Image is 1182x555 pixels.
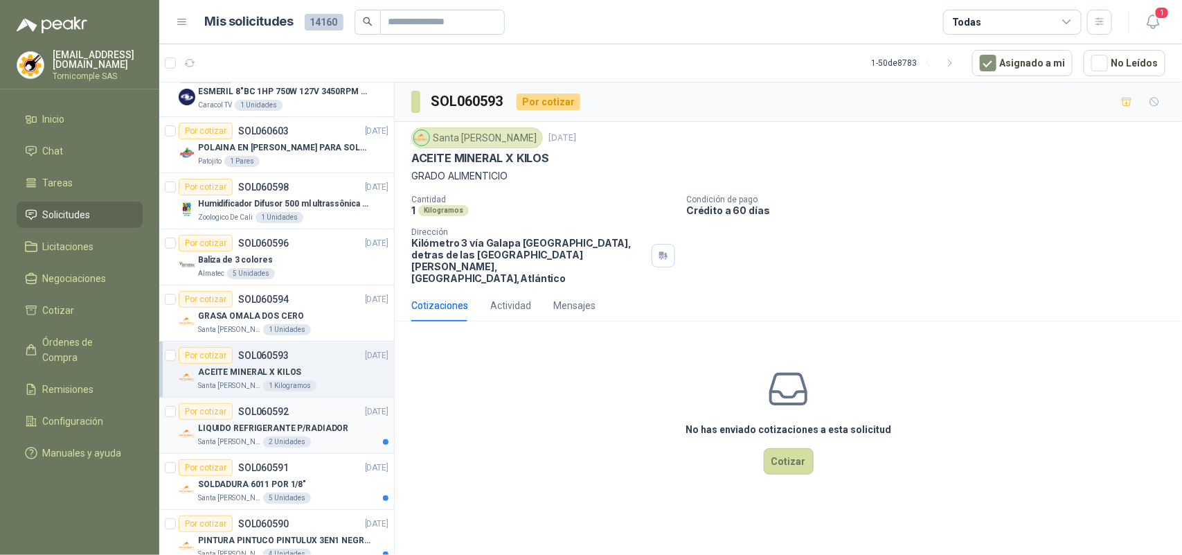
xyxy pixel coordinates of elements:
[238,294,289,304] p: SOL060594
[1084,50,1165,76] button: No Leídos
[238,182,289,192] p: SOL060598
[179,235,233,252] div: Por cotizar
[198,100,232,111] p: Caracol TV
[411,237,646,284] p: Kilómetro 3 vía Galapa [GEOGRAPHIC_DATA], detras de las [GEOGRAPHIC_DATA][PERSON_NAME], [GEOGRAPH...
[952,15,981,30] div: Todas
[198,141,370,155] p: POLAINA EN [PERSON_NAME] PARA SOLDADOR / ADJUNTAR FICHA TECNICA
[871,52,961,74] div: 1 - 50 de 8783
[686,204,1176,216] p: Crédito a 60 días
[411,298,468,313] div: Cotizaciones
[43,112,65,127] span: Inicio
[159,454,394,510] a: Por cotizarSOL060591[DATE] Company LogoSOLDADURA 6011 POR 1/8"Santa [PERSON_NAME]5 Unidades
[17,376,143,403] a: Remisiones
[179,516,233,532] div: Por cotizar
[179,403,233,420] div: Por cotizar
[1140,10,1165,35] button: 1
[365,237,388,250] p: [DATE]
[198,254,273,267] p: Baliza de 3 colores
[179,201,195,218] img: Company Logo
[517,94,580,110] div: Por cotizar
[764,448,814,475] button: Cotizar
[365,461,388,475] p: [DATE]
[198,268,224,279] p: Almatec
[159,61,394,117] a: Por cotizarSOL060604[DATE] Company LogoESMERIL 8"BC 1HP 750W 127V 3450RPM URREACaracol TV1 Unidades
[365,349,388,362] p: [DATE]
[411,204,415,216] p: 1
[159,229,394,285] a: Por cotizarSOL060596[DATE] Company LogoBaliza de 3 coloresAlmatec5 Unidades
[238,126,289,136] p: SOL060603
[1154,6,1170,19] span: 1
[43,303,75,318] span: Cotizar
[238,407,289,416] p: SOL060592
[179,257,195,274] img: Company Logo
[365,518,388,531] p: [DATE]
[263,493,311,504] div: 5 Unidades
[17,297,143,324] a: Cotizar
[17,17,87,33] img: Logo peakr
[17,440,143,466] a: Manuales y ayuda
[17,234,143,260] a: Licitaciones
[17,106,143,132] a: Inicio
[159,117,394,173] a: Por cotizarSOL060603[DATE] Company LogoPOLAINA EN [PERSON_NAME] PARA SOLDADOR / ADJUNTAR FICHA TE...
[159,285,394,342] a: Por cotizarSOL060594[DATE] Company LogoGRASA OMALA DOS CEROSanta [PERSON_NAME]1 Unidades
[198,156,222,167] p: Patojito
[198,478,306,491] p: SOLDADURA 6011 POR 1/8"
[411,227,646,237] p: Dirección
[17,265,143,292] a: Negociaciones
[179,425,195,442] img: Company Logo
[205,12,294,32] h1: Mis solicitudes
[418,205,469,216] div: Kilogramos
[224,156,260,167] div: 1 Pares
[179,459,233,476] div: Por cotizar
[198,493,260,504] p: Santa [PERSON_NAME]
[553,298,596,313] div: Mensajes
[365,181,388,194] p: [DATE]
[263,324,311,335] div: 1 Unidades
[17,408,143,434] a: Configuración
[179,89,195,105] img: Company Logo
[17,202,143,228] a: Solicitudes
[238,351,289,360] p: SOL060593
[43,143,64,159] span: Chat
[198,534,370,547] p: PINTURA PINTUCO PINTULUX 3EN1 NEGRO X G
[43,271,107,286] span: Negociaciones
[414,130,429,146] img: Company Logo
[263,380,316,391] div: 1 Kilogramos
[198,437,260,448] p: Santa [PERSON_NAME]
[43,175,73,191] span: Tareas
[43,414,104,429] span: Configuración
[363,17,373,26] span: search
[256,212,303,223] div: 1 Unidades
[179,313,195,330] img: Company Logo
[365,405,388,419] p: [DATE]
[43,207,91,222] span: Solicitudes
[490,298,531,313] div: Actividad
[179,482,195,498] img: Company Logo
[198,324,260,335] p: Santa [PERSON_NAME]
[235,100,283,111] div: 1 Unidades
[411,195,675,204] p: Cantidad
[431,91,505,112] h3: SOL060593
[365,125,388,138] p: [DATE]
[305,14,343,30] span: 14160
[17,170,143,196] a: Tareas
[43,446,122,461] span: Manuales y ayuda
[179,145,195,161] img: Company Logo
[238,463,289,473] p: SOL060591
[159,173,394,229] a: Por cotizarSOL060598[DATE] Company LogoHumidificador Difusor 500 ml ultrassônica Residencial Ultr...
[263,437,311,448] div: 2 Unidades
[972,50,1073,76] button: Asignado a mi
[238,519,289,529] p: SOL060590
[159,342,394,398] a: Por cotizarSOL060593[DATE] Company LogoACEITE MINERAL X KILOSSanta [PERSON_NAME]1 Kilogramos
[198,310,304,323] p: GRASA OMALA DOS CERO
[179,347,233,364] div: Por cotizar
[43,335,129,365] span: Órdenes de Compra
[179,369,195,386] img: Company Logo
[411,168,1165,184] p: GRADO ALIMENTICIO
[53,72,143,80] p: Tornicomple SAS
[198,212,253,223] p: Zoologico De Cali
[179,291,233,308] div: Por cotizar
[43,239,94,254] span: Licitaciones
[53,50,143,69] p: [EMAIL_ADDRESS][DOMAIN_NAME]
[179,123,233,139] div: Por cotizar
